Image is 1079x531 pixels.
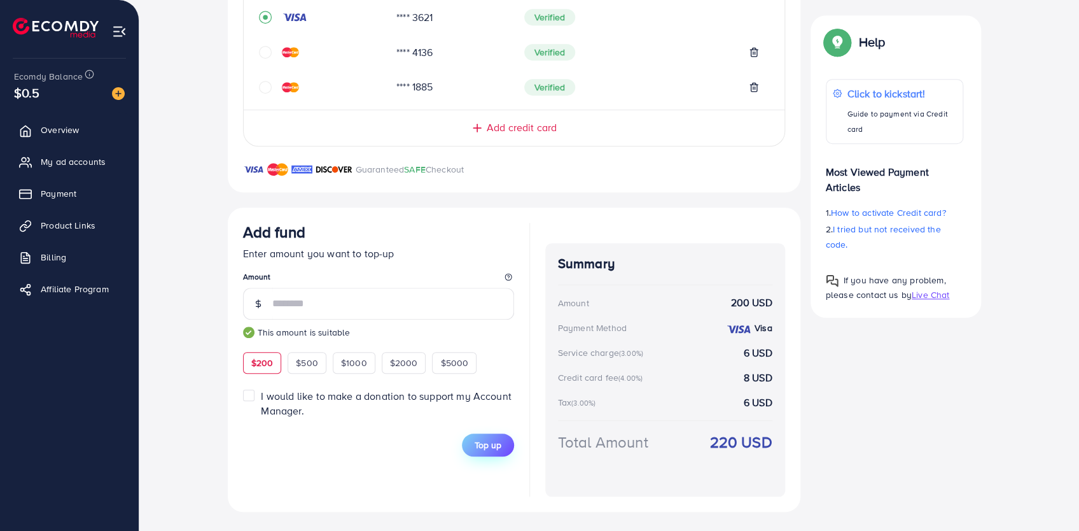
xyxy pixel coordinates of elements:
[558,322,627,334] div: Payment Method
[744,395,772,410] strong: 6 USD
[404,163,426,176] span: SAFE
[41,251,66,264] span: Billing
[847,106,956,137] p: Guide to payment via Credit card
[112,24,127,39] img: menu
[755,322,772,334] strong: Visa
[475,439,501,451] span: Top up
[558,346,647,359] div: Service charge
[10,181,129,206] a: Payment
[296,357,318,369] span: $500
[826,205,963,220] p: 1.
[243,246,514,261] p: Enter amount you want to top-up
[243,271,514,287] legend: Amount
[1025,474,1069,521] iframe: Chat
[341,357,367,369] span: $1000
[524,44,575,60] span: Verified
[826,223,941,251] span: I tried but not received the code.
[243,162,264,177] img: brand
[744,371,772,385] strong: 8 USD
[41,219,95,232] span: Product Links
[267,162,288,177] img: brand
[619,348,643,358] small: (3.00%)
[440,357,468,369] span: $5000
[243,327,254,338] img: guide
[558,396,600,409] div: Tax
[10,117,129,143] a: Overview
[618,373,643,383] small: (4.00%)
[462,434,514,457] button: Top up
[390,357,418,369] span: $2000
[558,297,589,309] div: Amount
[41,283,109,295] span: Affiliate Program
[259,81,272,94] svg: circle
[558,371,647,384] div: Credit card fee
[826,31,849,53] img: Popup guide
[487,120,557,135] span: Add credit card
[14,70,83,83] span: Ecomdy Balance
[251,357,274,369] span: $200
[41,155,106,168] span: My ad accounts
[826,274,839,287] img: Popup guide
[14,83,40,102] span: $0.5
[10,244,129,270] a: Billing
[41,124,79,136] span: Overview
[41,187,76,200] span: Payment
[291,162,312,177] img: brand
[571,398,595,408] small: (3.00%)
[730,295,772,310] strong: 200 USD
[13,18,99,38] img: logo
[847,86,956,101] p: Click to kickstart!
[259,46,272,59] svg: circle
[282,12,307,22] img: credit
[10,149,129,174] a: My ad accounts
[558,256,772,272] h4: Summary
[709,431,772,453] strong: 220 USD
[524,79,575,96] span: Verified
[282,82,299,92] img: credit
[259,11,272,24] svg: record circle
[912,288,949,301] span: Live Chat
[10,213,129,238] a: Product Links
[744,346,772,360] strong: 6 USD
[316,162,352,177] img: brand
[524,9,575,25] span: Verified
[726,324,751,334] img: credit
[859,34,886,50] p: Help
[356,162,464,177] p: Guaranteed Checkout
[282,47,299,57] img: credit
[261,389,511,418] span: I would like to make a donation to support my Account Manager.
[831,206,945,219] span: How to activate Credit card?
[243,223,305,241] h3: Add fund
[112,87,125,100] img: image
[10,276,129,302] a: Affiliate Program
[243,326,514,339] small: This amount is suitable
[558,431,648,453] div: Total Amount
[826,154,963,195] p: Most Viewed Payment Articles
[826,222,963,252] p: 2.
[826,274,946,301] span: If you have any problem, please contact us by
